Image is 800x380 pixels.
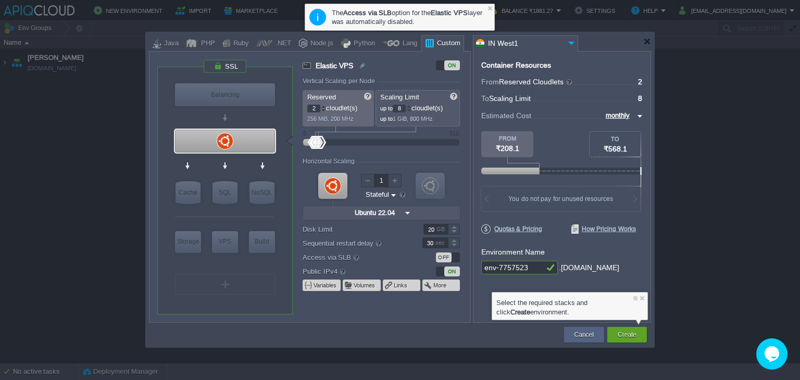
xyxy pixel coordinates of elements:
b: Create [510,308,530,316]
b: Access via SLB [343,9,392,17]
div: .NET [272,36,291,52]
div: Storage [175,231,201,252]
div: TO [590,136,641,142]
div: Container Resources [481,61,551,69]
div: Build [249,231,275,252]
span: 1 GiB, 800 MHz [393,116,433,122]
div: SQL [213,181,238,204]
div: FROM [481,135,533,142]
b: Elastic VPS [431,9,468,17]
p: cloudlet(s) [380,102,456,112]
iframe: chat widget [756,338,790,370]
button: More [433,281,447,289]
div: 512 [449,130,459,136]
span: Scaling Limit [380,93,419,101]
p: cloudlet(s) [307,102,370,112]
div: Node.js [307,36,333,52]
div: .[DOMAIN_NAME] [559,261,619,275]
button: Cancel [574,330,594,340]
div: GB [436,224,447,234]
span: To [481,94,489,103]
span: Reserved [307,93,336,101]
div: NoSQL Databases [249,181,274,204]
span: up to [380,105,393,111]
div: Horizontal Scaling [303,158,357,165]
div: Balancing [175,83,275,106]
div: Create New Layer [175,274,275,295]
span: Reserved Cloudlets [499,78,573,86]
span: 8 [638,94,642,103]
div: Build Node [249,231,275,253]
div: OFF [436,252,452,262]
div: Load Balancer [175,83,275,106]
div: Ruby [230,36,249,52]
div: Storage Containers [175,231,201,253]
label: Disk Limit [303,224,408,235]
div: Elastic VPS [212,231,238,253]
div: sec [435,238,447,248]
button: Create [618,330,636,340]
span: up to [380,116,393,122]
div: Select the required stacks and click environment. [496,298,643,317]
label: Public IPv4 [303,265,408,277]
div: Lang [399,36,417,52]
div: Custom [434,36,460,52]
button: Links [394,281,408,289]
label: Environment Name [481,248,545,256]
span: From [481,78,499,86]
span: 256 MiB, 200 MHz [307,116,354,122]
div: PHP [198,36,215,52]
span: ₹208.1 [496,144,519,153]
div: ON [444,60,460,70]
span: Estimated Cost [481,110,531,121]
button: Variables [314,281,337,289]
div: Java [161,36,179,52]
div: VPS [212,231,238,252]
button: Volumes [354,281,376,289]
label: Sequential restart delay [303,237,408,249]
span: How Pricing Works [571,224,636,234]
div: The option for the layer was automatically disabled. [332,8,489,27]
div: NoSQL [249,181,274,204]
span: Quotas & Pricing [481,224,542,234]
label: Access via SLB [303,251,408,263]
span: Scaling Limit [489,94,531,103]
div: Elastic VPS [175,130,275,153]
div: Cache [176,181,201,204]
div: ON [444,267,460,276]
div: Python [351,36,375,52]
div: Vertical Scaling per Node [303,78,378,85]
div: SQL Databases [213,181,238,204]
div: 0 [303,130,306,136]
span: 2 [638,78,642,86]
span: ₹568.1 [604,145,627,153]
